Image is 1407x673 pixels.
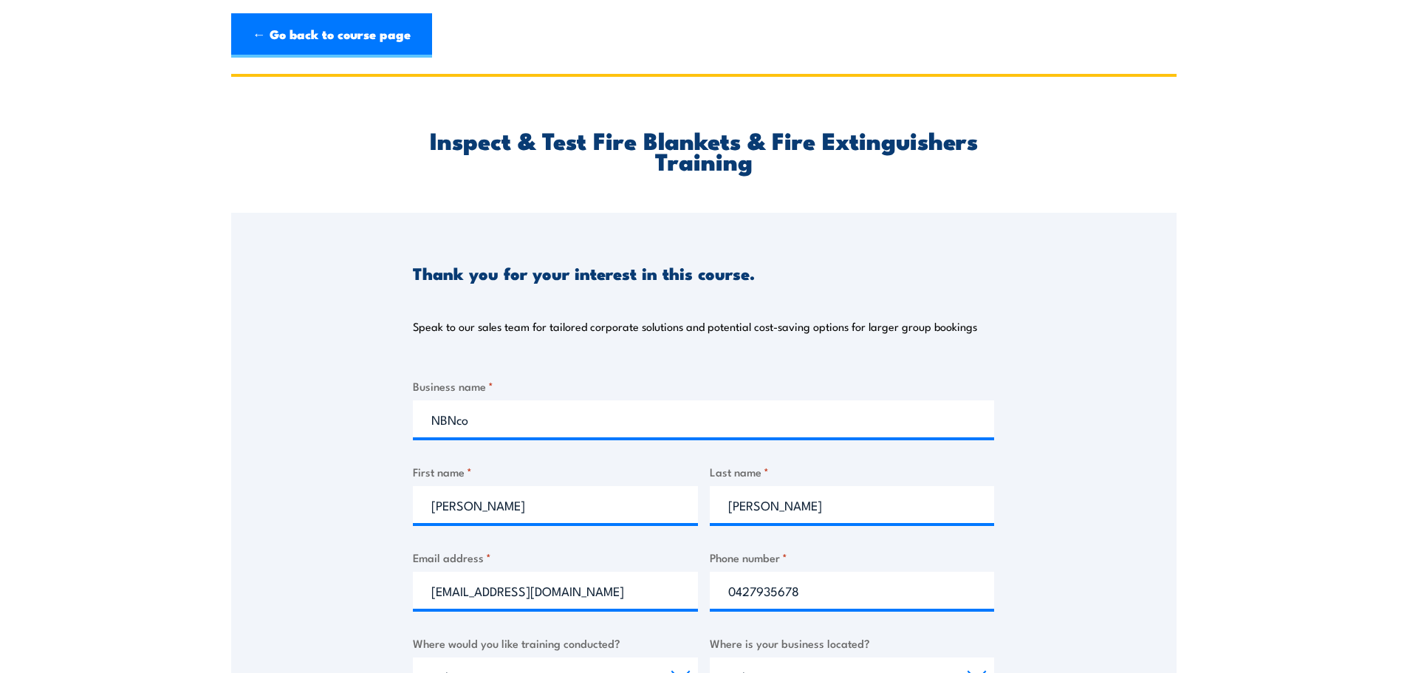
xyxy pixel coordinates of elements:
label: Where is your business located? [710,635,995,652]
label: Phone number [710,549,995,566]
p: Speak to our sales team for tailored corporate solutions and potential cost-saving options for la... [413,319,977,334]
label: Email address [413,549,698,566]
a: ← Go back to course page [231,13,432,58]
label: First name [413,463,698,480]
label: Business name [413,378,994,394]
h2: Inspect & Test Fire Blankets & Fire Extinguishers Training [413,129,994,171]
label: Where would you like training conducted? [413,635,698,652]
h3: Thank you for your interest in this course. [413,264,755,281]
label: Last name [710,463,995,480]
